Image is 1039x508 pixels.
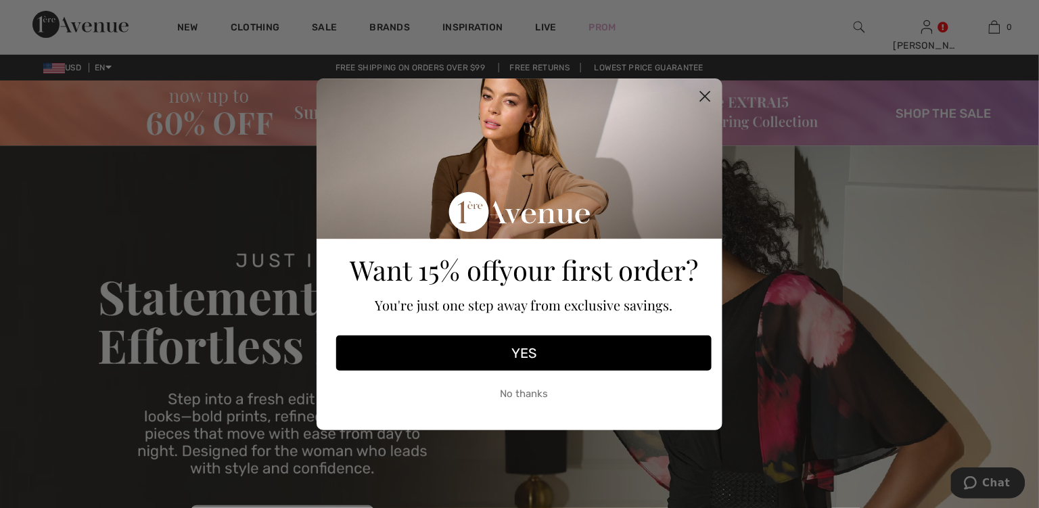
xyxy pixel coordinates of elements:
[499,252,698,287] span: your first order?
[350,252,499,287] span: Want 15% off
[336,336,712,371] button: YES
[336,377,712,411] button: No thanks
[32,9,60,22] span: Chat
[375,296,673,314] span: You're just one step away from exclusive savings.
[693,85,717,108] button: Close dialog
